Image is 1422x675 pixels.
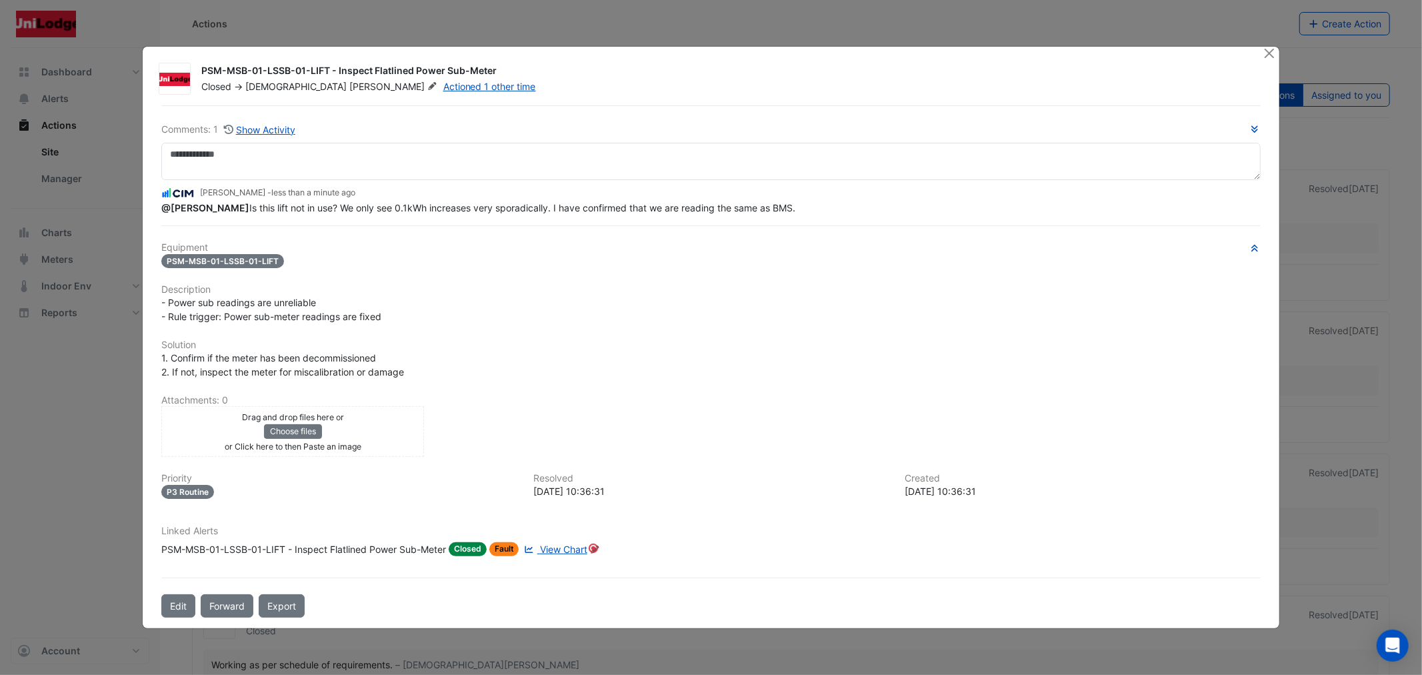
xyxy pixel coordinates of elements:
[161,242,1260,253] h6: Equipment
[587,542,599,554] div: Tooltip anchor
[161,473,517,484] h6: Priority
[161,526,1260,537] h6: Linked Alerts
[271,187,355,197] span: 2025-09-18 17:00:38
[161,254,284,268] span: PSM-MSB-01-LSSB-01-LIFT
[533,484,889,498] div: [DATE] 10:36:31
[590,545,600,555] fa-icon: Edit Linked Alerts
[540,544,587,555] span: View Chart
[161,485,214,499] div: P3 Routine
[905,473,1260,484] h6: Created
[161,352,404,378] span: 1. Confirm if the meter has been decommissioned 2. If not, inspect the meter for miscalibration o...
[242,412,344,422] small: Drag and drop files here or
[161,542,446,556] div: PSM-MSB-01-LSSB-01-LIFT - Inspect Flatlined Power Sub-Meter
[161,297,381,322] span: - Power sub readings are unreliable - Rule trigger: Power sub-meter readings are fixed
[161,186,195,201] img: CIM
[161,594,195,618] button: Edit
[161,395,1260,406] h6: Attachments: 0
[521,542,587,556] a: View Chart
[161,122,296,137] div: Comments: 1
[223,122,296,137] button: Show Activity
[443,81,536,92] a: Actioned 1 other time
[161,202,249,213] span: krishna.lakshminarayanan@unilodge.com.au [Unilodge]
[259,594,305,618] a: Export
[225,442,361,452] small: or Click here to then Paste an image
[533,473,889,484] h6: Resolved
[159,73,190,86] img: Unilodge
[200,187,355,199] small: [PERSON_NAME] -
[349,80,440,93] span: [PERSON_NAME]
[1263,47,1277,61] button: Close
[489,542,519,556] span: Fault
[245,81,347,92] span: [DEMOGRAPHIC_DATA]
[449,542,487,556] span: Closed
[161,202,795,213] span: Is this lift not in use? We only see 0.1kWh increases very sporadically. I have confirmed that we...
[234,81,243,92] span: ->
[201,81,231,92] span: Closed
[264,424,322,439] button: Choose files
[161,284,1260,295] h6: Description
[161,340,1260,351] h6: Solution
[905,484,1260,498] div: [DATE] 10:36:31
[201,64,1247,80] div: PSM-MSB-01-LSSB-01-LIFT - Inspect Flatlined Power Sub-Meter
[201,594,253,618] button: Forward
[1377,630,1409,662] div: Open Intercom Messenger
